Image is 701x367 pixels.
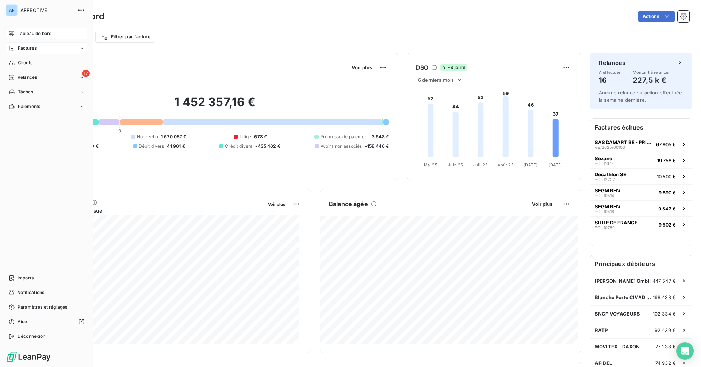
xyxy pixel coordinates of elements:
a: Aide [6,316,87,328]
span: Chiffre d'affaires mensuel [41,207,263,215]
span: À effectuer [599,70,621,74]
span: 10 500 € [657,174,676,179]
button: SEGM BHVFCLI105169 542 € [590,200,692,216]
button: Décathlon SEFCLI1225210 500 € [590,168,692,184]
span: MOVITEX - DAXON [595,344,640,349]
span: 92 439 € [655,327,676,333]
button: SEGM BHVFCLI105149 890 € [590,184,692,200]
span: Imports [18,275,34,281]
span: 77 238 € [655,344,676,349]
h6: Factures échues [590,119,692,136]
span: Voir plus [352,65,372,70]
span: 17 [82,70,90,77]
h4: 227,5 k € [633,74,670,86]
span: 678 € [254,134,267,140]
button: Voir plus [349,64,374,71]
span: SII ILE DE FRANCE [595,220,637,225]
span: 9 502 € [659,222,676,228]
span: FCLI11672 [595,161,614,166]
h6: Relances [599,58,625,67]
span: Non-échu [137,134,158,140]
span: 0 [118,128,121,134]
button: Filtrer par facture [95,31,155,43]
span: SNCF VOYAGEURS [595,311,640,317]
span: Notifications [17,289,44,296]
span: Blanche Porte CIVAD SASU - PRIMATIS [595,294,653,300]
tspan: [DATE] [524,162,537,167]
tspan: [DATE] [549,162,563,167]
span: 447 547 € [652,278,676,284]
tspan: Août 25 [498,162,514,167]
tspan: Juin 25 [448,162,463,167]
span: Clients [18,59,32,66]
span: Litige [240,134,251,140]
span: Paramètres et réglages [18,304,67,310]
span: 19 758 € [657,158,676,163]
button: SézaneFCLI1167219 758 € [590,152,692,168]
span: 102 334 € [653,311,676,317]
span: SEGM BHV [595,204,621,209]
span: 41 961 € [167,143,185,150]
div: Open Intercom Messenger [676,342,694,360]
button: SAS DAMART BE - PRIMATISVE/2025/0010367 905 € [590,136,692,152]
span: 9 890 € [659,190,676,196]
span: Déconnexion [18,333,46,340]
span: -158 446 € [365,143,389,150]
span: SEGM BHV [595,188,621,193]
span: 168 433 € [653,294,676,300]
span: 67 905 € [656,142,676,147]
span: Sézane [595,155,612,161]
img: Logo LeanPay [6,351,51,363]
span: Tâches [18,89,33,95]
span: 9 542 € [658,206,676,212]
span: FCLI10514 [595,193,614,198]
h6: Principaux débiteurs [590,255,692,273]
h2: 1 452 357,16 € [41,95,389,117]
span: Paiements [18,103,40,110]
span: RATP [595,327,608,333]
button: SII ILE DE FRANCEFCLI107609 502 € [590,216,692,232]
span: Factures [18,45,37,51]
span: Crédit divers [225,143,252,150]
button: Voir plus [266,201,287,207]
span: Décathlon SE [595,171,626,177]
button: Voir plus [530,201,555,207]
span: AFFECTIVE [20,7,73,13]
span: 1 670 087 € [161,134,187,140]
span: Tableau de bord [18,30,51,37]
span: Aide [18,318,27,325]
span: Avoirs non associés [321,143,362,150]
h6: DSO [416,63,428,72]
span: 6 derniers mois [418,77,454,83]
span: -9 jours [440,64,467,71]
span: FCLI10760 [595,225,615,230]
span: Aucune relance ou action effectuée la semaine dernière. [599,90,682,103]
span: AFIBEL [595,360,612,366]
tspan: Juil. 25 [473,162,488,167]
span: Promesse de paiement [320,134,369,140]
span: Voir plus [268,202,285,207]
tspan: Mai 25 [424,162,437,167]
span: VE/2025/00103 [595,145,625,150]
h4: 16 [599,74,621,86]
span: 74 932 € [655,360,676,366]
span: FCLI10516 [595,209,614,214]
div: AF [6,4,18,16]
h6: Balance âgée [329,200,368,208]
span: [PERSON_NAME] GmbH [595,278,652,284]
span: Voir plus [532,201,552,207]
span: 3 648 € [372,134,389,140]
span: -435 462 € [255,143,280,150]
span: Débit divers [139,143,164,150]
span: Montant à relancer [633,70,670,74]
span: SAS DAMART BE - PRIMATIS [595,139,653,145]
span: Relances [18,74,37,81]
span: FCLI12252 [595,177,615,182]
button: Actions [638,11,675,22]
